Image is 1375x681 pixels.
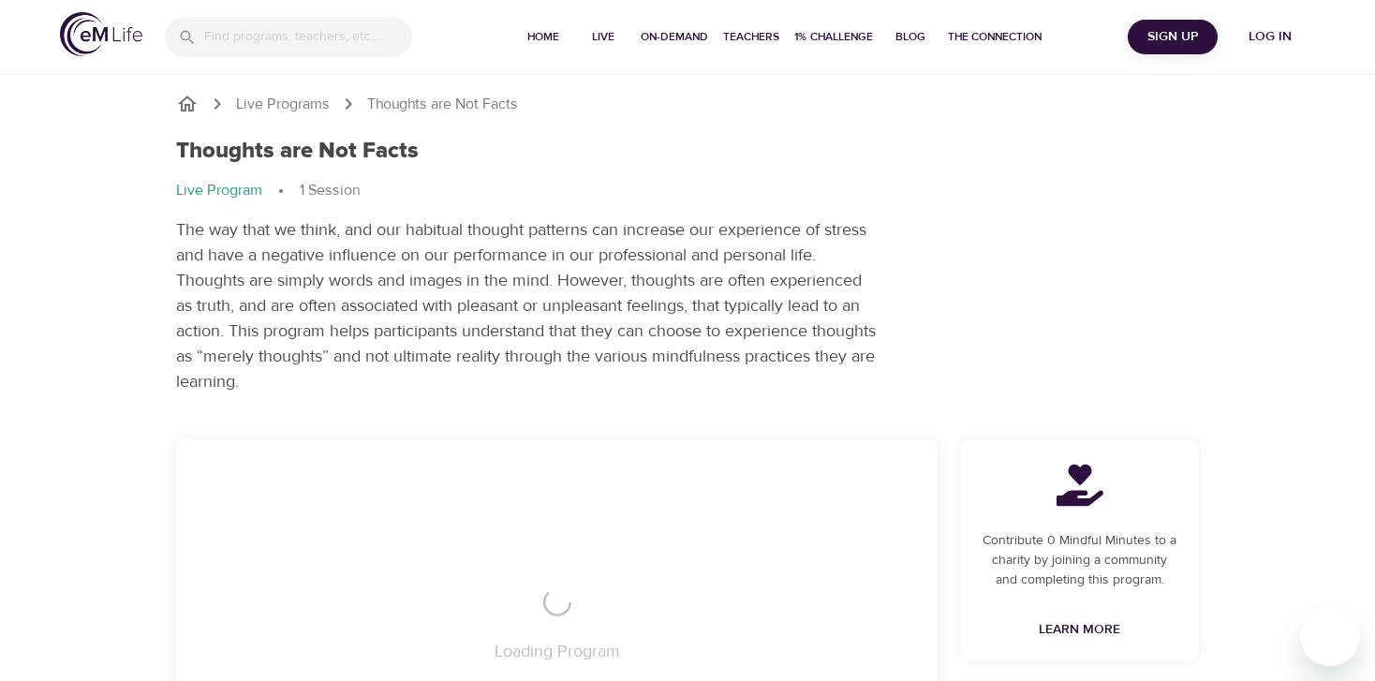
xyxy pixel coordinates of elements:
[983,531,1176,590] p: Contribute 0 Mindful Minutes to a charity by joining a community and completing this program.
[888,27,933,47] span: Blog
[723,27,779,47] span: Teachers
[1031,613,1128,647] a: Learn More
[176,217,879,394] p: The way that we think, and our habitual thought patterns can increase our experience of stress an...
[1135,25,1210,49] span: Sign Up
[60,12,142,56] img: logo
[581,27,626,47] span: Live
[176,138,419,165] h1: Thoughts are Not Facts
[176,93,1199,115] nav: breadcrumb
[495,639,620,664] p: Loading Program
[236,94,330,115] a: Live Programs
[300,180,360,201] p: 1 Session
[367,94,518,115] p: Thoughts are Not Facts
[1039,618,1120,642] span: Learn More
[1300,606,1360,666] iframe: Button to launch messaging window
[1128,20,1218,54] button: Sign Up
[948,27,1042,47] span: The Connection
[1225,20,1315,54] button: Log in
[521,27,566,47] span: Home
[1233,25,1308,49] span: Log in
[794,27,873,47] span: 1% Challenge
[204,17,412,57] input: Find programs, teachers, etc...
[641,27,708,47] span: On-Demand
[176,180,262,201] p: Live Program
[176,180,1199,202] nav: breadcrumb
